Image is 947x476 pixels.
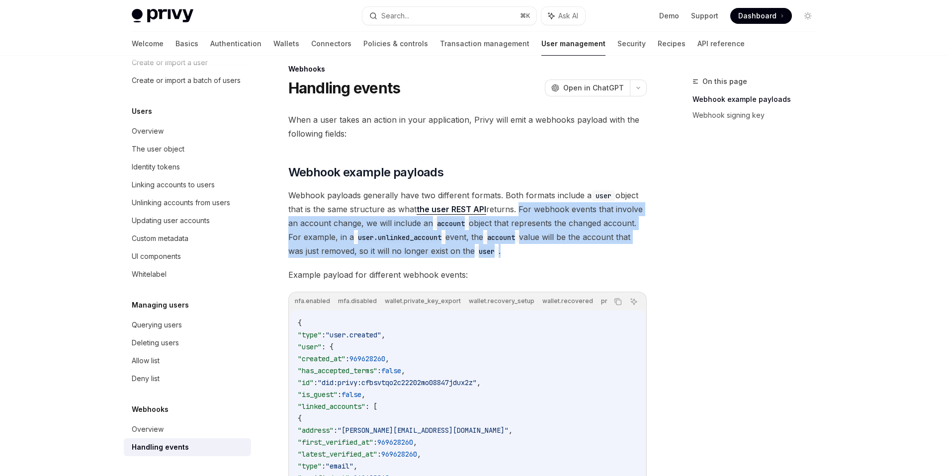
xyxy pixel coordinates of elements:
div: Allow list [132,355,160,367]
a: Dashboard [730,8,792,24]
h5: Managing users [132,299,189,311]
span: "user" [298,342,322,351]
a: Welcome [132,32,164,56]
a: Unlinking accounts from users [124,194,251,212]
a: Custom metadata [124,230,251,247]
span: "is_guest" [298,390,338,399]
a: Security [617,32,646,56]
a: Basics [175,32,198,56]
span: Webhook example payloads [288,164,444,180]
a: the user REST API [417,204,486,215]
a: Handling events [124,438,251,456]
div: Identity tokens [132,161,180,173]
span: : [345,354,349,363]
a: Support [691,11,718,21]
button: Copy the contents from the code block [611,295,624,308]
a: Webhook example payloads [692,91,824,107]
span: , [417,450,421,459]
span: : [373,438,377,447]
a: Policies & controls [363,32,428,56]
span: 969628260 [381,450,417,459]
a: API reference [697,32,745,56]
span: false [381,366,401,375]
a: UI components [124,247,251,265]
span: : [334,426,338,435]
span: Webhook payloads generally have two different formats. Both formats include a object that is the ... [288,188,647,258]
div: wallet.recovery_setup [466,295,537,307]
div: wallet.recovered [539,295,596,307]
div: Updating user accounts [132,215,210,227]
span: "latest_verified_at" [298,450,377,459]
div: Deleting users [132,337,179,349]
div: Deny list [132,373,160,385]
div: mfa.disabled [335,295,380,307]
span: , [361,390,365,399]
div: The user object [132,143,184,155]
a: Whitelabel [124,265,251,283]
button: Ask AI [541,7,585,25]
a: Overview [124,420,251,438]
span: , [477,378,481,387]
span: , [509,426,513,435]
div: Unlinking accounts from users [132,197,230,209]
span: : [377,366,381,375]
a: Querying users [124,316,251,334]
code: user [592,190,615,201]
h1: Handling events [288,79,401,97]
span: , [401,366,405,375]
a: Authentication [210,32,261,56]
a: Transaction management [440,32,529,56]
a: Deny list [124,370,251,388]
h5: Webhooks [132,403,169,415]
span: Dashboard [738,11,776,21]
div: Custom metadata [132,233,188,244]
div: Webhooks [288,64,647,74]
span: 969628260 [349,354,385,363]
span: : [322,462,326,471]
span: "did:privy:cfbsvtqo2c22202mo08847jdux2z" [318,378,477,387]
span: , [353,462,357,471]
code: user [475,246,499,257]
a: The user object [124,140,251,158]
span: "address" [298,426,334,435]
a: Updating user accounts [124,212,251,230]
span: Example payload for different webhook events: [288,268,647,282]
div: wallet.private_key_export [382,295,464,307]
span: : [ [365,402,377,411]
span: Open in ChatGPT [563,83,624,93]
button: Search...⌘K [362,7,536,25]
a: User management [541,32,605,56]
span: : [314,378,318,387]
div: Create or import a batch of users [132,75,241,86]
span: { [298,414,302,423]
a: Identity tokens [124,158,251,176]
span: "created_at" [298,354,345,363]
span: "has_accepted_terms" [298,366,377,375]
code: account [433,218,469,229]
code: user.unlinked_account [354,232,445,243]
span: : [377,450,381,459]
span: "email" [326,462,353,471]
span: : [338,390,342,399]
a: Recipes [658,32,686,56]
a: Allow list [124,352,251,370]
div: Overview [132,423,164,435]
h5: Users [132,105,152,117]
span: { [298,318,302,327]
span: "id" [298,378,314,387]
span: "user.created" [326,330,381,339]
span: ⌘ K [520,12,530,20]
a: Deleting users [124,334,251,352]
code: account [483,232,519,243]
div: mfa.enabled [290,295,333,307]
div: Overview [132,125,164,137]
span: 969628260 [377,438,413,447]
span: : { [322,342,334,351]
div: Linking accounts to users [132,179,215,191]
a: Create or import a batch of users [124,72,251,89]
a: Wallets [273,32,299,56]
span: "type" [298,330,322,339]
span: false [342,390,361,399]
span: "[PERSON_NAME][EMAIL_ADDRESS][DOMAIN_NAME]" [338,426,509,435]
div: privy.test [598,295,631,307]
